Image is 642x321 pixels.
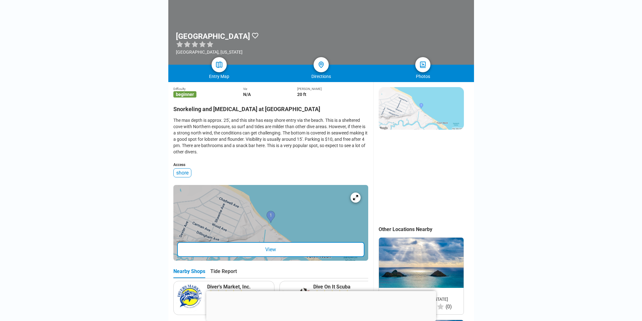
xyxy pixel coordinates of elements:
div: [PERSON_NAME] [297,87,368,91]
div: Photos [372,74,474,79]
a: photos [415,57,430,72]
div: View [177,242,364,257]
div: Nearby Shops [173,268,205,278]
div: Access [173,163,368,167]
img: map [215,61,223,68]
img: photos [419,61,427,68]
div: N/A [243,92,297,97]
img: directions [317,61,325,68]
h2: Snorkeling and [MEDICAL_DATA] at [GEOGRAPHIC_DATA] [173,102,368,112]
iframe: Advertisement [206,291,436,319]
span: beginner [173,91,196,98]
div: Viz [243,87,297,91]
div: Entry Map [168,74,270,79]
div: [GEOGRAPHIC_DATA], [US_STATE] [176,50,259,55]
iframe: Advertisement [379,136,463,215]
a: Diver's Market, Inc. [207,284,272,290]
div: 20 ft [297,92,368,97]
a: map [212,57,227,72]
div: shore [173,168,191,177]
a: entry mapView [173,185,368,261]
div: Tide Report [210,268,237,278]
div: Other Locations Nearby [379,226,474,232]
div: Difficulty [173,87,243,91]
a: Dive On It Scuba [313,284,378,290]
img: Diver's Market, Inc. [176,284,205,312]
div: The max depth is approx. 25', and this site has easy shore entry via the beach. This is a shelter... [173,117,368,155]
h1: [GEOGRAPHIC_DATA] [176,32,250,41]
div: Directions [270,74,372,79]
img: staticmap [379,87,464,130]
img: Dive On It Scuba [282,284,311,312]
